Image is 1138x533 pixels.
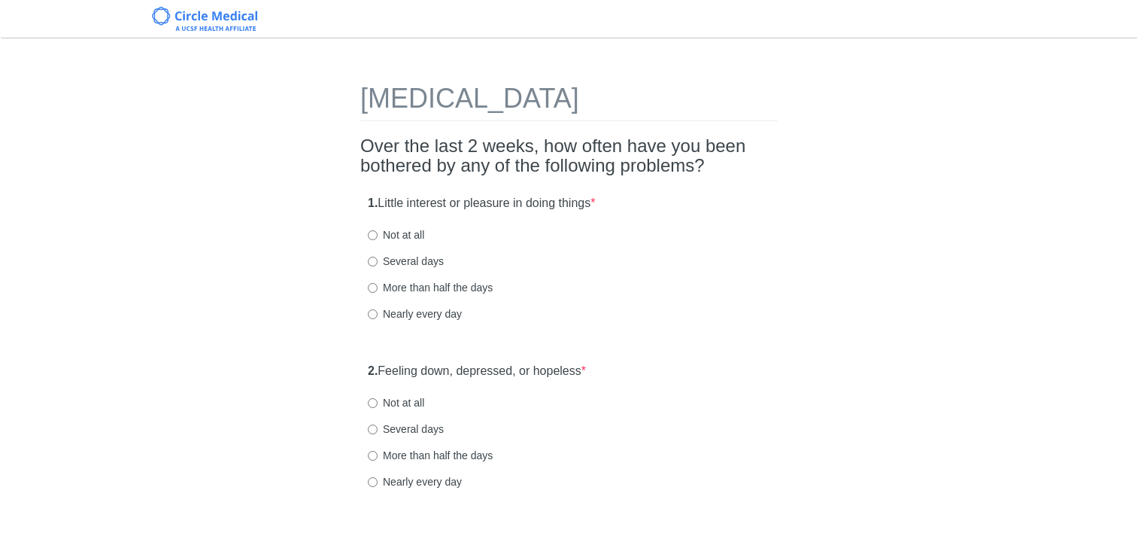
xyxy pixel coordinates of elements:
label: Several days [368,254,444,269]
input: More than half the days [368,283,378,293]
label: Several days [368,422,444,437]
input: Not at all [368,398,378,408]
input: Several days [368,257,378,266]
label: Not at all [368,395,424,410]
label: Nearly every day [368,474,462,489]
input: Not at all [368,230,378,240]
input: Nearly every day [368,309,378,319]
label: More than half the days [368,448,493,463]
img: Circle Medical Logo [152,7,258,31]
label: Not at all [368,227,424,242]
input: Several days [368,425,378,434]
label: Nearly every day [368,306,462,321]
input: More than half the days [368,451,378,461]
label: Little interest or pleasure in doing things [368,195,595,212]
strong: 2. [368,364,378,377]
input: Nearly every day [368,477,378,487]
h1: [MEDICAL_DATA] [360,84,778,121]
h2: Over the last 2 weeks, how often have you been bothered by any of the following problems? [360,136,778,176]
strong: 1. [368,196,378,209]
label: More than half the days [368,280,493,295]
label: Feeling down, depressed, or hopeless [368,363,586,380]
